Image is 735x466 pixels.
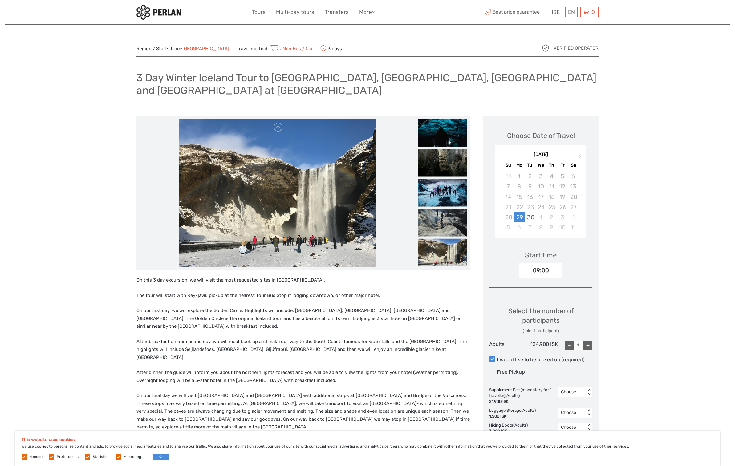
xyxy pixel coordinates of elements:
p: On our first day, we will explore the Golden Circle. Highlights will include: [GEOGRAPHIC_DATA], ... [136,307,470,330]
div: Choose [561,389,583,395]
div: Not available Tuesday, September 9th, 2025 [525,181,535,192]
div: + [583,341,592,350]
div: Not available Thursday, September 18th, 2025 [546,192,557,202]
button: Open LiveChat chat widget [71,10,78,17]
span: Verified Operator [554,45,599,51]
p: On this 3 day excursion, we will visit the most requested sites in [GEOGRAPHIC_DATA]. [136,276,470,284]
a: Transfers [325,8,349,17]
div: Choose [561,410,583,416]
span: Free Pickup [497,369,525,375]
div: Select the number of participants [489,306,592,334]
div: Tu [525,161,535,169]
div: Not available Saturday, September 27th, 2025 [568,202,579,212]
div: Not available Wednesday, September 3rd, 2025 [535,171,546,181]
div: Choose [561,424,583,431]
div: Choose Wednesday, October 8th, 2025 [535,222,546,233]
img: 288-6a22670a-0f57-43d8-a107-52fbc9b92f2c_logo_small.jpg [136,5,181,20]
img: 01e8bba0ec4741b9928dd86cc59c217e_slider_thumbnail.jpeg [418,179,467,207]
a: More [359,8,375,17]
div: Choose Friday, October 10th, 2025 [557,222,568,233]
span: 3 days [320,44,342,53]
div: < > [587,409,592,416]
a: [GEOGRAPHIC_DATA] [182,46,229,51]
span: Travel method: [237,44,313,53]
div: Not available Monday, September 8th, 2025 [514,181,525,192]
div: Not available Thursday, September 25th, 2025 [546,202,557,212]
label: Preferences [57,454,79,460]
p: The tour will start with Reykjavik pickup at the nearest Tour Bus Stop if lodging downtown, or ot... [136,292,470,300]
div: Not available Saturday, September 6th, 2025 [568,171,579,181]
a: Multi-day tours [276,8,314,17]
div: 09:00 [519,263,562,278]
div: Not available Friday, September 5th, 2025 [557,171,568,181]
img: verified_operator_grey_128.png [541,43,550,53]
div: Start time [525,250,557,260]
div: Choose Saturday, October 11th, 2025 [568,222,579,233]
div: Su [503,161,514,169]
div: Choose Thursday, October 2nd, 2025 [546,212,557,222]
div: Choose Saturday, October 4th, 2025 [568,212,579,222]
div: Not available Monday, September 15th, 2025 [514,192,525,202]
div: [DATE] [495,152,586,158]
div: Not available Monday, September 22nd, 2025 [514,202,525,212]
div: Not available Friday, September 12th, 2025 [557,181,568,192]
div: Not available Sunday, September 14th, 2025 [503,192,514,202]
label: Needed [29,454,43,460]
div: Choose Tuesday, October 7th, 2025 [525,222,535,233]
div: Not available Wednesday, September 24th, 2025 [535,202,546,212]
img: 6fcadef4edc845578e19ebbebbfd2f15_main_slider.jpeg [179,119,376,267]
button: OK [153,454,169,460]
div: We use cookies to personalise content and ads, to provide social media features and to analyse ou... [15,431,720,466]
div: Not available Friday, September 26th, 2025 [557,202,568,212]
img: 018772f5dd944450aae4825ae940de38_slider_thumbnail.jpeg [418,119,467,147]
label: I would like to be picked up (required) [489,356,592,363]
div: Choose Tuesday, September 30th, 2025 [525,212,535,222]
button: Next Month [576,153,586,163]
div: 1.500 ISK [489,414,536,419]
p: On our final day we will visit [GEOGRAPHIC_DATA] and [GEOGRAPHIC_DATA] with additional stops at [... [136,392,470,431]
div: Fr [557,161,568,169]
span: Best price guarantee [483,7,547,17]
div: Choose Friday, October 3rd, 2025 [557,212,568,222]
div: Not available Tuesday, September 16th, 2025 [525,192,535,202]
label: Statistics [93,454,109,460]
div: Choose Monday, October 6th, 2025 [514,222,525,233]
div: Not available Wednesday, September 10th, 2025 [535,181,546,192]
div: Th [546,161,557,169]
img: f35cc8e2860b4ec6a14460ab268cba7e_slider_thumbnail.jpeg [418,209,467,237]
p: After dinner, the guide will inform you about the northern lights forecast and you will be able t... [136,369,470,384]
img: 6fcadef4edc845578e19ebbebbfd2f15_slider_thumbnail.jpeg [418,239,467,266]
div: Choose Monday, September 29th, 2025 [514,212,525,222]
div: Hiking Boots (Adults) [489,423,531,434]
div: Choose Thursday, October 9th, 2025 [546,222,557,233]
div: Supplement Fee (mandatory for 1 traveller) (Adults) [489,387,558,405]
span: 0 [591,9,596,15]
div: month 2025-09 [497,171,584,233]
label: Marketing [124,454,141,460]
a: Mini Bus / Car [269,46,313,51]
div: 124.900 ISK [524,341,558,350]
div: Not available Thursday, September 4th, 2025 [546,171,557,181]
div: Not available Monday, September 1st, 2025 [514,171,525,181]
div: - [565,341,574,350]
h1: 3 Day Winter Iceland Tour to [GEOGRAPHIC_DATA], [GEOGRAPHIC_DATA], [GEOGRAPHIC_DATA] and [GEOGRAP... [136,71,599,96]
div: We [535,161,546,169]
div: Not available Sunday, September 28th, 2025 [503,212,514,222]
div: 3.000 ISK [489,428,528,434]
div: Sa [568,161,579,169]
div: Not available Saturday, September 13th, 2025 [568,181,579,192]
div: Mo [514,161,525,169]
div: Not available Friday, September 19th, 2025 [557,192,568,202]
p: After breakfast on our second day, we will meet back up and make our way to the South Coast- famo... [136,338,470,362]
div: Not available Thursday, September 11th, 2025 [546,181,557,192]
div: (min. 1 participant) [489,328,592,334]
span: ISK [552,9,560,15]
div: Adults [489,341,524,350]
div: 21.900 ISK [489,399,555,405]
div: < > [587,389,592,395]
h5: This website uses cookies [22,437,713,442]
div: EN [565,7,578,17]
div: Choose Sunday, October 5th, 2025 [503,222,514,233]
div: < > [587,424,592,431]
div: Not available Sunday, September 21st, 2025 [503,202,514,212]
